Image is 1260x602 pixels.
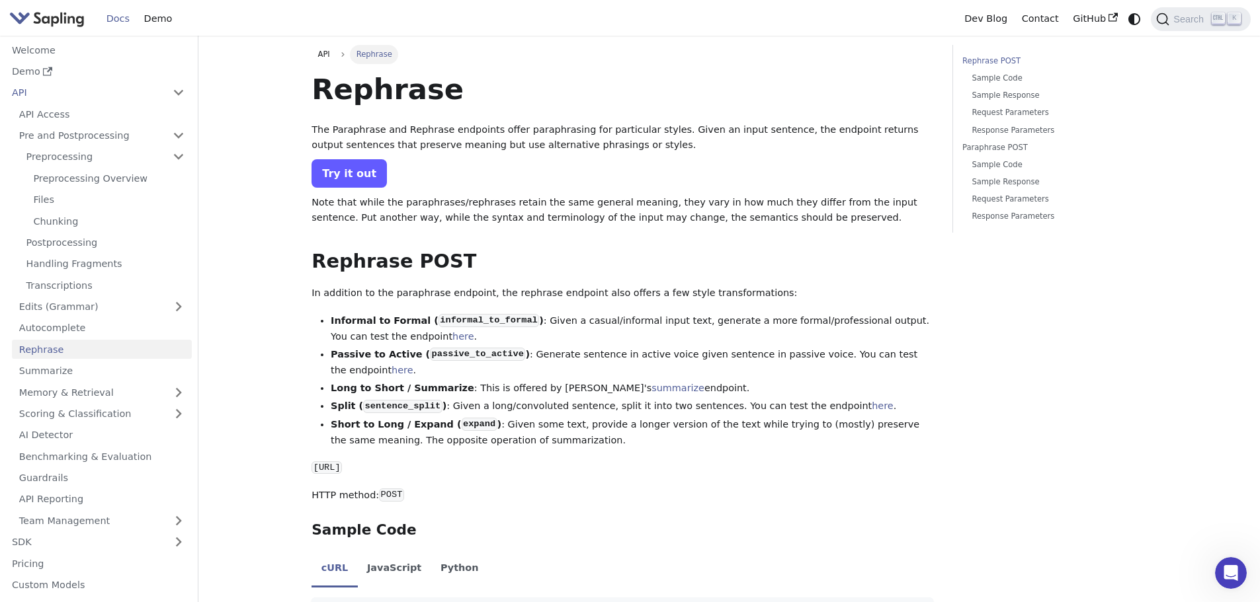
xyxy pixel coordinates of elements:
code: informal_to_formal [439,314,539,327]
a: Paraphrase POST [962,141,1142,154]
p: The Paraphrase and Rephrase endpoints offer paraphrasing for particular styles. Given an input se... [312,122,933,154]
a: Preprocessing Overview [26,169,192,188]
a: API Reporting [12,490,192,509]
a: Chunking [26,211,192,231]
a: summarize [651,383,704,393]
nav: Breadcrumbs [312,45,933,63]
h2: Rephrase POST [312,250,933,274]
a: Try it out [312,159,387,188]
button: Expand sidebar category 'SDK' [165,533,192,552]
code: POST [379,488,404,502]
code: passive_to_active [430,348,525,361]
p: In addition to the paraphrase endpoint, the rephrase endpoint also offers a few style transformat... [312,285,933,301]
a: Custom Models [5,576,192,595]
a: GitHub [1066,9,1124,29]
button: Collapse sidebar category 'API' [165,83,192,102]
a: here [452,331,474,342]
strong: Informal to Formal ( ) [331,315,544,326]
li: : Given a casual/informal input text, generate a more formal/professional output. You can test th... [331,313,933,345]
a: Summarize [12,361,192,381]
span: API [318,50,330,59]
a: Pre and Postprocessing [12,126,192,145]
a: Docs [99,9,137,29]
button: Switch between dark and light mode (currently system mode) [1125,9,1144,28]
code: sentence_split [363,400,442,413]
a: Benchmarking & Evaluation [12,447,192,466]
a: SDK [5,533,165,552]
a: Sample Response [972,89,1137,102]
a: Request Parameters [972,106,1137,119]
kbd: K [1228,13,1241,24]
a: Sample Response [972,176,1137,188]
a: Response Parameters [972,124,1137,137]
h1: Rephrase [312,71,933,107]
a: Pricing [5,554,192,573]
a: Guardrails [12,469,192,488]
img: Sapling.ai [9,9,85,28]
a: Welcome [5,40,192,59]
a: Preprocessing [19,147,192,167]
a: Scoring & Classification [12,404,192,424]
p: HTTP method: [312,488,933,504]
span: Rephrase [350,45,398,63]
strong: Long to Short / Summarize [331,383,474,393]
a: Contact [1015,9,1066,29]
a: API [312,45,336,63]
h3: Sample Code [312,521,933,539]
p: Note that while the paraphrases/rephrases retain the same general meaning, they vary in how much ... [312,195,933,227]
a: Sample Code [972,72,1137,85]
a: Demo [5,62,192,81]
a: API Access [12,104,192,124]
code: [URL] [312,461,342,474]
span: Search [1169,14,1212,24]
a: Rephrase POST [962,55,1142,67]
strong: Short to Long / Expand ( ) [331,419,501,430]
a: Transcriptions [19,276,192,295]
a: Rephrase [12,340,192,359]
strong: Passive to Active ( ) [331,349,530,359]
a: Memory & Retrieval [12,383,192,402]
button: Search (Ctrl+K) [1151,7,1250,31]
a: Request Parameters [972,193,1137,206]
li: JavaScript [358,551,431,588]
li: : This is offered by [PERSON_NAME]'s endpoint. [331,381,933,396]
a: Sample Code [972,159,1137,171]
a: Autocomplete [12,319,192,338]
li: Python [431,551,488,588]
li: cURL [312,551,357,588]
iframe: Intercom live chat [1215,557,1247,589]
a: API [5,83,165,102]
a: Sapling.ai [9,9,89,28]
li: : Generate sentence in active voice given sentence in passive voice. You can test the endpoint . [331,347,933,379]
code: expand [462,418,497,431]
li: : Given some text, provide a longer version of the text while trying to (mostly) preserve the sam... [331,417,933,449]
strong: Split ( ) [331,400,446,411]
li: : Given a long/convoluted sentence, split it into two sentences. You can test the endpoint . [331,398,933,414]
a: Handling Fragments [19,254,192,274]
a: here [872,400,893,411]
a: Postprocessing [19,233,192,252]
a: Demo [137,9,179,29]
a: Response Parameters [972,210,1137,223]
a: Edits (Grammar) [12,297,192,317]
a: Dev Blog [957,9,1014,29]
a: AI Detector [12,426,192,445]
a: Files [26,190,192,209]
a: here [392,365,413,375]
a: Team Management [12,511,192,530]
